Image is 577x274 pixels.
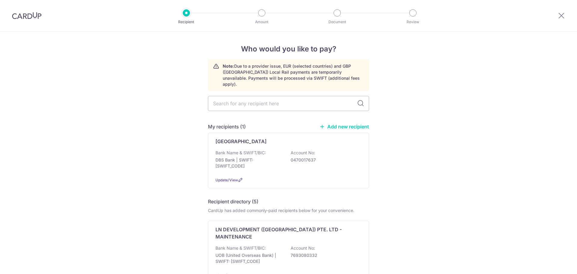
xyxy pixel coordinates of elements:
[291,252,358,258] p: 7693080332
[208,208,369,214] div: CardUp has added commonly-paid recipients below for your convenience.
[215,150,266,156] p: Bank Name & SWIFT/BIC:
[164,19,209,25] p: Recipient
[208,96,369,111] input: Search for any recipient here
[208,198,258,205] h5: Recipient directory (5)
[291,157,358,163] p: 0470017637
[223,63,364,87] p: Due to a provider issue, EUR (selected countries) and GBP ([GEOGRAPHIC_DATA]) Local Rail payments...
[215,138,267,145] p: [GEOGRAPHIC_DATA]
[315,19,359,25] p: Document
[215,226,354,240] p: LN DEVELOPMENT ([GEOGRAPHIC_DATA]) PTE. LTD - MAINTENANCE
[240,19,284,25] p: Amount
[539,256,571,271] iframe: Opens a widget where you can find more information
[215,252,283,264] p: UOB (United Overseas Bank) | SWIFT: [SWIFT_CODE]
[319,124,369,130] a: Add new recipient
[215,178,238,182] a: Update/View
[215,245,266,251] p: Bank Name & SWIFT/BIC:
[12,12,41,19] img: CardUp
[291,245,315,251] p: Account No:
[291,150,315,156] p: Account No:
[391,19,435,25] p: Review
[208,44,369,54] h4: Who would you like to pay?
[208,123,246,130] h5: My recipients (1)
[215,157,283,169] p: DBS Bank | SWIFT: [SWIFT_CODE]
[223,63,234,69] strong: Note:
